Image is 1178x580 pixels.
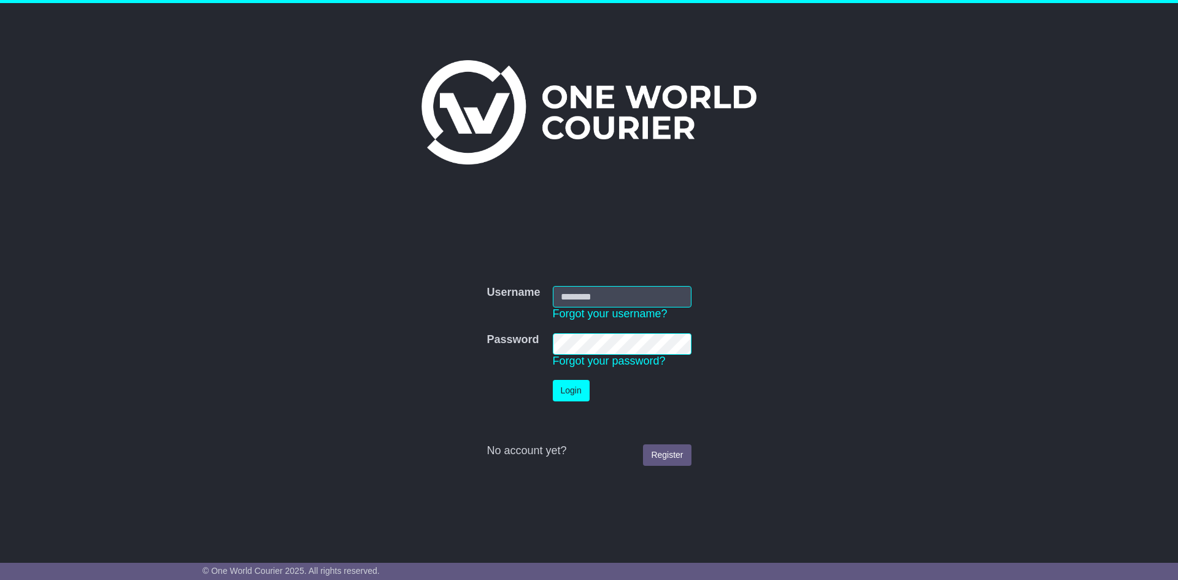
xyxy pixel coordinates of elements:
div: No account yet? [487,444,691,458]
a: Forgot your password? [553,355,666,367]
span: © One World Courier 2025. All rights reserved. [202,566,380,576]
label: Password [487,333,539,347]
img: One World [422,60,756,164]
button: Login [553,380,590,401]
label: Username [487,286,540,300]
a: Forgot your username? [553,307,668,320]
a: Register [643,444,691,466]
